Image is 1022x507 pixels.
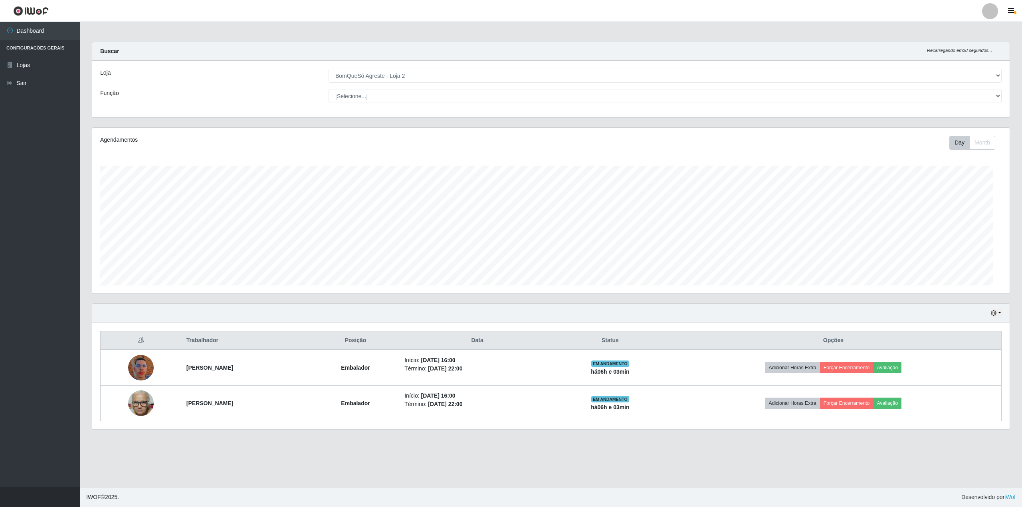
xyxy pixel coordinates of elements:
[404,392,550,400] li: Início:
[969,136,995,150] button: Month
[400,331,555,350] th: Data
[927,48,992,53] i: Recarregando em 28 segundos...
[873,398,901,409] button: Avaliação
[13,6,49,16] img: CoreUI Logo
[665,331,1002,350] th: Opções
[100,48,119,54] strong: Buscar
[961,493,1016,501] span: Desenvolvido por
[591,404,630,410] strong: há 06 h e 03 min
[182,331,311,350] th: Trabalhador
[404,356,550,364] li: Início:
[428,365,462,372] time: [DATE] 22:00
[820,362,873,373] button: Forçar Encerramento
[820,398,873,409] button: Forçar Encerramento
[311,331,400,350] th: Posição
[100,136,469,144] div: Agendamentos
[341,400,370,406] strong: Embalador
[186,364,233,371] strong: [PERSON_NAME]
[949,136,1002,150] div: Toolbar with button groups
[1004,494,1016,500] a: iWof
[186,400,233,406] strong: [PERSON_NAME]
[100,89,119,97] label: Função
[404,364,550,373] li: Término:
[555,331,665,350] th: Status
[591,368,630,375] strong: há 06 h e 03 min
[949,136,995,150] div: First group
[86,494,101,500] span: IWOF
[428,401,462,407] time: [DATE] 22:00
[341,364,370,371] strong: Embalador
[765,362,820,373] button: Adicionar Horas Extra
[404,400,550,408] li: Término:
[765,398,820,409] button: Adicionar Horas Extra
[949,136,970,150] button: Day
[421,392,455,399] time: [DATE] 16:00
[100,69,111,77] label: Loja
[591,396,629,402] span: EM ANDAMENTO
[591,360,629,367] span: EM ANDAMENTO
[86,493,119,501] span: © 2025 .
[873,362,901,373] button: Avaliação
[421,357,455,363] time: [DATE] 16:00
[128,345,154,390] img: 1690047779776.jpeg
[128,386,154,420] img: 1721517353496.jpeg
